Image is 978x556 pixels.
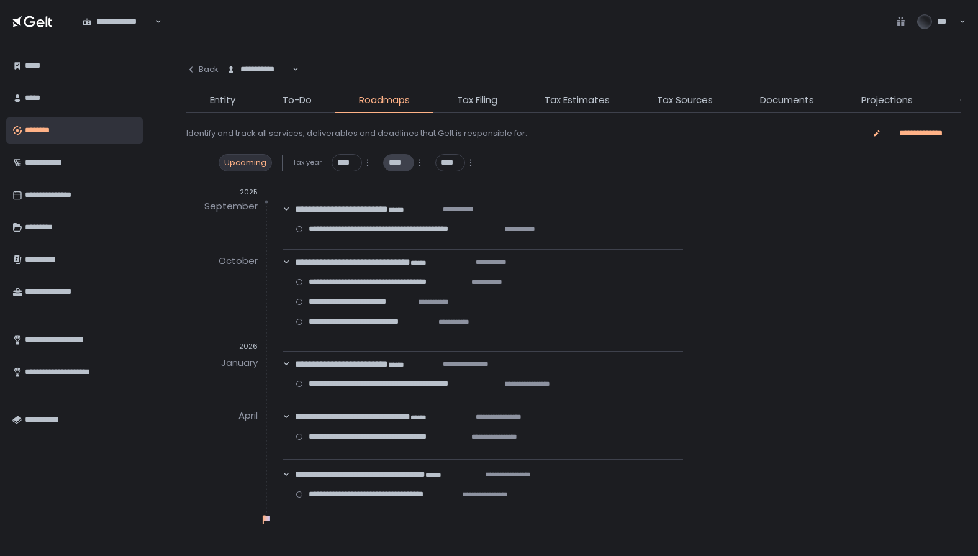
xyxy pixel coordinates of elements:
div: January [221,353,258,373]
span: Projections [861,93,913,107]
div: Identify and track all services, deliverables and deadlines that Gelt is responsible for. [186,128,527,139]
span: To-Do [283,93,312,107]
span: Tax Filing [457,93,497,107]
div: September [204,197,258,217]
div: Search for option [75,8,161,35]
div: 2025 [186,188,258,197]
button: Back [186,56,219,83]
div: Search for option [219,56,299,83]
input: Search for option [153,16,154,28]
div: 2026 [186,342,258,351]
div: October [219,252,258,271]
div: April [238,406,258,426]
span: Entity [210,93,235,107]
span: Roadmaps [359,93,410,107]
div: Back [186,64,219,75]
span: Tax year [292,158,322,167]
span: Tax Sources [657,93,713,107]
span: Documents [760,93,814,107]
span: Tax Estimates [545,93,610,107]
div: Upcoming [219,154,272,171]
